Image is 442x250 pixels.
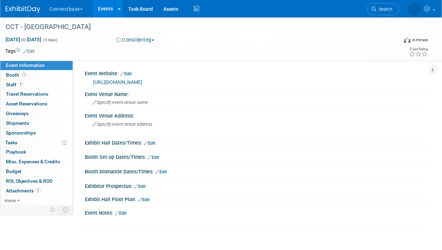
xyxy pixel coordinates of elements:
span: Travel Reservations [6,91,48,97]
a: Tasks [0,138,73,147]
a: [URL][DOMAIN_NAME] [93,79,142,85]
span: Search [376,7,392,12]
span: Staff [6,82,23,87]
span: Specify event venue name [92,100,148,105]
span: Booth [6,72,27,78]
span: Attachments [6,188,41,193]
a: Edit [23,49,35,54]
a: Attachments1 [0,186,73,196]
a: Staff1 [0,80,73,89]
span: to [20,37,27,42]
a: Edit [148,155,159,160]
span: Event Information [6,62,45,68]
a: Travel Reservations [0,89,73,99]
td: Toggle Event Tabs [59,205,73,214]
span: Giveaways [6,111,28,116]
span: Specify event venue address [92,122,152,127]
img: Format-Inperson.png [404,37,411,43]
span: [DATE] [DATE] [5,36,42,43]
div: Event Format [366,36,428,46]
a: Edit [155,170,167,174]
a: Sponsorships [0,128,73,138]
div: Exhibit Hall Dates/Times: [85,138,428,147]
div: In-Person [412,37,428,43]
span: Playbook [6,149,26,155]
span: 1 [18,82,23,87]
img: Melissa Frank [408,2,421,16]
span: Misc. Expenses & Credits [6,159,60,164]
a: Booth [0,70,73,80]
a: Search [367,3,399,15]
span: Booth not reserved yet [21,72,27,77]
div: Booth Dismantle Dates/Times: [85,166,428,175]
a: Giveaways [0,109,73,118]
a: Misc. Expenses & Credits [0,157,73,166]
a: Edit [144,141,155,146]
button: Considering [114,36,157,44]
a: ROI, Objectives & ROO [0,176,73,186]
a: Asset Reservations [0,99,73,109]
span: 1 [35,188,41,193]
span: ROI, Objectives & ROO [6,178,52,184]
a: Edit [120,71,132,76]
span: more [5,198,16,203]
a: Edit [115,211,126,216]
a: more [0,196,73,205]
a: Event Information [0,61,73,70]
div: Exhibit Hall Floor Plan: [85,194,428,203]
a: Shipments [0,119,73,128]
span: Sponsorships [6,130,36,136]
td: Personalize Event Tab Strip [47,205,59,214]
a: Edit [138,197,149,202]
div: CCT - [GEOGRAPHIC_DATA] [3,21,392,33]
div: Event Venue Address: [85,111,428,119]
div: Event Notes: [85,208,428,217]
a: Budget [0,167,73,176]
div: Event Website: [85,68,428,77]
span: Asset Reservations [6,101,47,106]
div: Event Rating [409,48,428,51]
span: (3 days) [43,38,57,42]
span: Shipments [6,120,29,126]
div: Booth Set-up Dates/Times: [85,152,428,161]
div: Event Venue Name: [85,89,428,98]
span: Budget [6,169,22,174]
td: Tags [5,48,35,54]
span: Tasks [5,140,17,145]
img: ExhibitDay [6,6,40,13]
a: Edit [134,184,146,189]
a: Playbook [0,147,73,157]
div: Exhibitor Prospectus: [85,181,428,190]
